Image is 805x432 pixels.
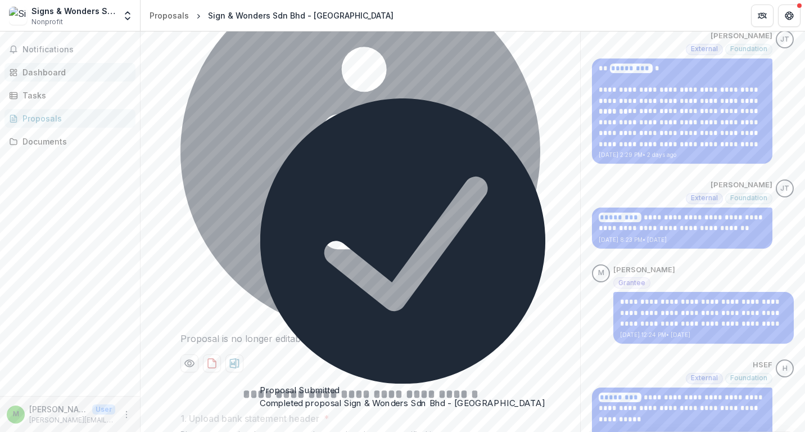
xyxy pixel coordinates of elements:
[618,279,645,287] span: Grantee
[4,63,135,82] a: Dashboard
[730,374,767,382] span: Foundation
[29,415,115,425] p: [PERSON_NAME][EMAIL_ADDRESS][DOMAIN_NAME]
[613,264,675,276] p: [PERSON_NAME]
[691,45,718,53] span: External
[599,236,766,244] p: [DATE] 8:23 PM • [DATE]
[22,89,126,101] div: Tasks
[180,354,198,372] button: Preview 5f2cd19f-0218-40ae-a46a-1e0471275fd7-2.pdf
[711,30,772,42] p: [PERSON_NAME]
[203,354,221,372] button: download-proposal
[778,4,801,27] button: Get Help
[22,45,131,55] span: Notifications
[145,7,398,24] nav: breadcrumb
[730,45,767,53] span: Foundation
[691,374,718,382] span: External
[4,40,135,58] button: Notifications
[4,132,135,151] a: Documents
[92,404,115,415] p: User
[4,109,135,128] a: Proposals
[180,332,540,345] div: Proposal is no longer editable.
[9,7,27,25] img: Signs & Wonders Sdn Bhd
[180,412,319,425] p: 1. Upload bank statement header
[120,4,135,27] button: Open entity switcher
[753,359,772,371] p: HSEF
[599,151,766,159] p: [DATE] 2:29 PM • 2 days ago
[598,269,604,277] div: Michelle
[31,17,63,27] span: Nonprofit
[208,10,394,21] div: Sign & Wonders Sdn Bhd - [GEOGRAPHIC_DATA]
[29,403,88,415] p: [PERSON_NAME]
[145,7,193,24] a: Proposals
[150,10,189,21] div: Proposals
[751,4,774,27] button: Partners
[31,5,115,17] div: Signs & Wonders Sdn Bhd
[780,36,789,43] div: Josselyn Tan
[22,112,126,124] div: Proposals
[691,194,718,202] span: External
[4,86,135,105] a: Tasks
[620,331,787,339] p: [DATE] 12:24 PM • [DATE]
[22,136,126,147] div: Documents
[783,365,788,372] div: HSEF
[120,408,133,421] button: More
[225,354,243,372] button: download-proposal
[780,185,789,192] div: Josselyn Tan
[711,179,772,191] p: [PERSON_NAME]
[730,194,767,202] span: Foundation
[13,411,19,418] div: Michelle
[22,66,126,78] div: Dashboard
